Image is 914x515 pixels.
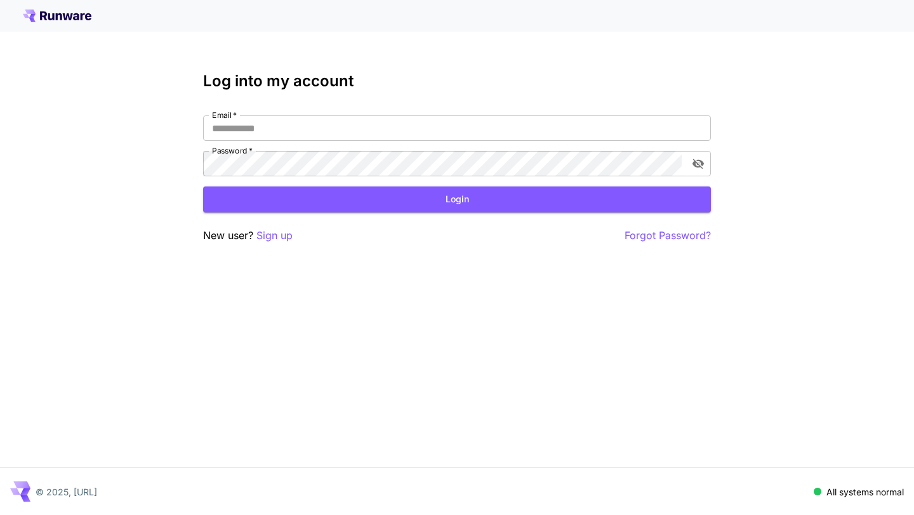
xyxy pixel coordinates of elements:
[212,110,237,121] label: Email
[625,228,711,244] button: Forgot Password?
[256,228,293,244] button: Sign up
[203,72,711,90] h3: Log into my account
[203,186,711,212] button: Login
[826,485,904,499] p: All systems normal
[36,485,97,499] p: © 2025, [URL]
[687,152,710,175] button: toggle password visibility
[212,145,253,156] label: Password
[203,228,293,244] p: New user?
